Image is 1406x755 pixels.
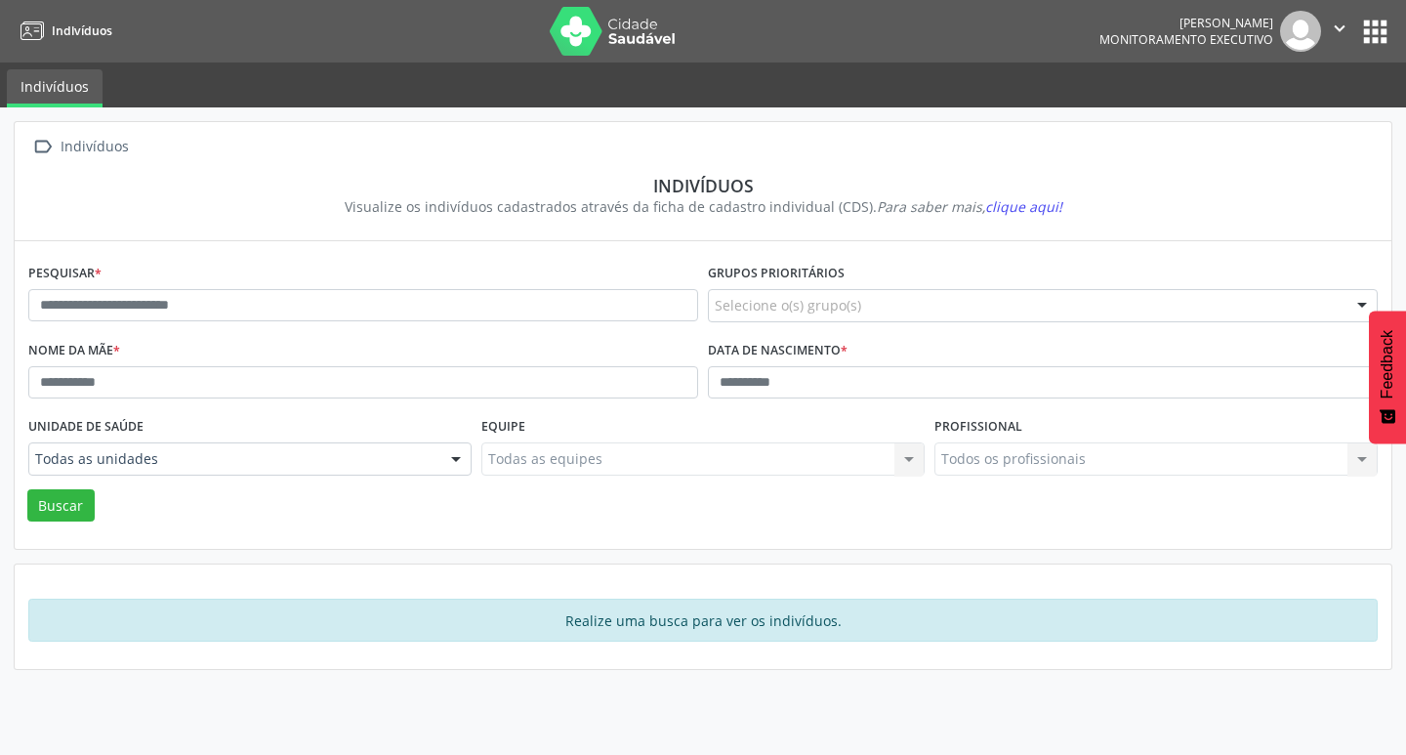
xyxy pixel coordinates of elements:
a: Indivíduos [7,69,103,107]
span: Feedback [1379,330,1396,398]
div: Indivíduos [42,175,1364,196]
button: apps [1358,15,1392,49]
label: Nome da mãe [28,336,120,366]
div: Realize uma busca para ver os indivíduos. [28,599,1378,642]
i: Para saber mais, [877,197,1062,216]
span: Selecione o(s) grupo(s) [715,295,861,315]
a:  Indivíduos [28,133,132,161]
div: Indivíduos [57,133,132,161]
label: Profissional [934,412,1022,442]
div: Visualize os indivíduos cadastrados através da ficha de cadastro individual (CDS). [42,196,1364,217]
span: clique aqui! [985,197,1062,216]
i:  [1329,18,1350,39]
span: Indivíduos [52,22,112,39]
label: Pesquisar [28,259,102,289]
label: Unidade de saúde [28,412,144,442]
label: Data de nascimento [708,336,848,366]
button: Feedback - Mostrar pesquisa [1369,311,1406,443]
button:  [1321,11,1358,52]
label: Grupos prioritários [708,259,845,289]
a: Indivíduos [14,15,112,47]
div: [PERSON_NAME] [1099,15,1273,31]
label: Equipe [481,412,525,442]
span: Monitoramento Executivo [1099,31,1273,48]
i:  [28,133,57,161]
button: Buscar [27,489,95,523]
img: img [1280,11,1321,52]
span: Todas as unidades [35,449,432,469]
